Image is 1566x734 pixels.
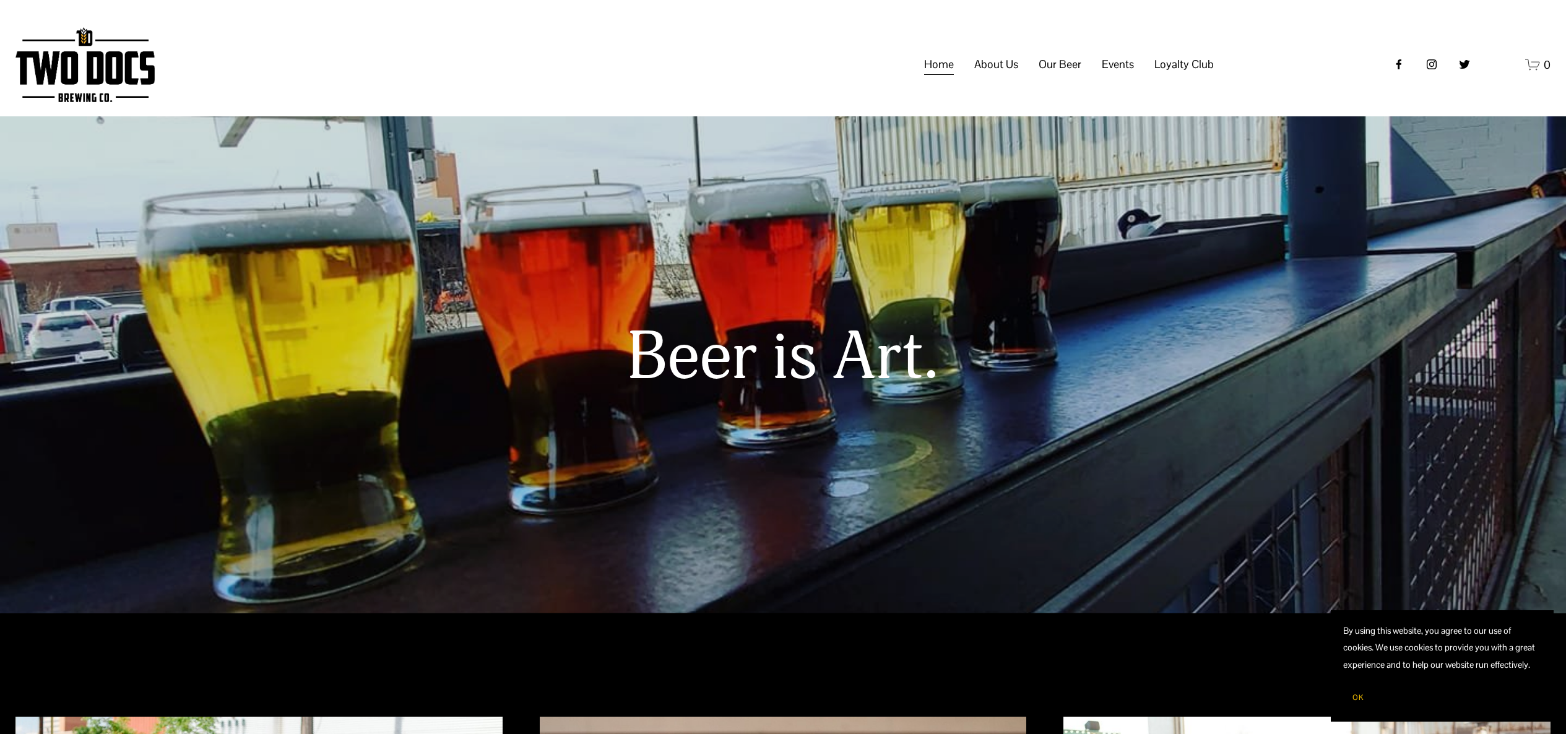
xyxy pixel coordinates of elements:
[1154,54,1214,75] span: Loyalty Club
[1154,53,1214,76] a: folder dropdown
[974,53,1018,76] a: folder dropdown
[1039,53,1081,76] a: folder dropdown
[1458,58,1471,71] a: twitter-unauth
[1393,58,1405,71] a: Facebook
[1525,57,1551,72] a: 0 items in cart
[15,27,154,102] img: Two Docs Brewing Co.
[1343,623,1541,673] p: By using this website, you agree to our use of cookies. We use cookies to provide you with a grea...
[974,54,1018,75] span: About Us
[1343,686,1373,709] button: OK
[924,53,954,76] a: Home
[350,321,1216,395] h1: Beer is Art.
[1425,58,1438,71] a: instagram-unauth
[1352,693,1364,702] span: OK
[1039,54,1081,75] span: Our Beer
[1331,610,1554,722] section: Cookie banner
[1102,54,1134,75] span: Events
[1544,58,1551,72] span: 0
[1102,53,1134,76] a: folder dropdown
